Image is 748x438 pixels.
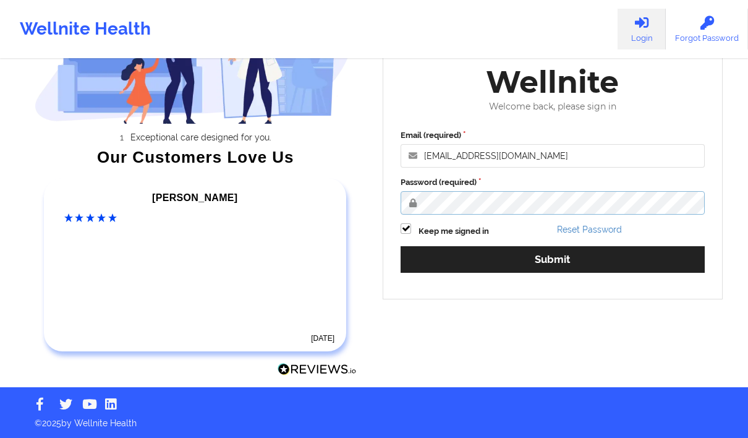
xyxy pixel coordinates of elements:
[311,334,334,343] time: [DATE]
[401,246,705,273] button: Submit
[35,151,357,163] div: Our Customers Love Us
[392,24,713,101] div: Welcome to Wellnite
[618,9,666,49] a: Login
[419,225,489,238] label: Keep me signed in
[401,144,705,168] input: Email address
[392,101,713,112] div: Welcome back, please sign in
[152,192,237,203] span: [PERSON_NAME]
[401,176,705,189] label: Password (required)
[557,225,622,234] a: Reset Password
[666,9,748,49] a: Forgot Password
[26,408,722,429] p: © 2025 by Wellnite Health
[45,132,357,142] li: Exceptional care designed for you.
[401,129,705,142] label: Email (required)
[278,363,357,376] img: Reviews.io Logo
[278,363,357,379] a: Reviews.io Logo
